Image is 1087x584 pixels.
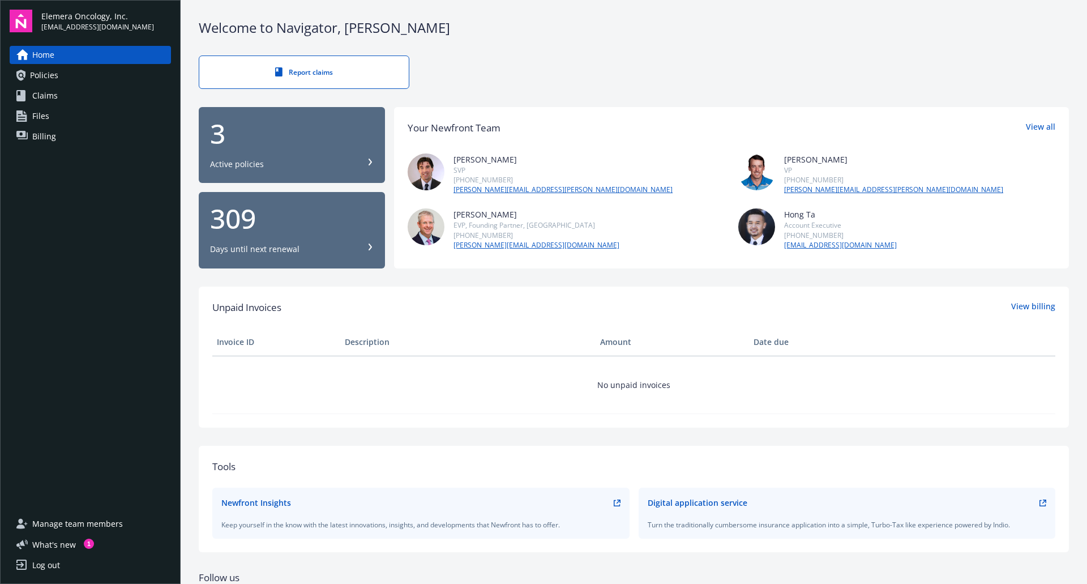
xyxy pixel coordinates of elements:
[784,175,1003,185] div: [PHONE_NUMBER]
[41,10,154,22] span: Elemera Oncology, Inc.
[453,154,673,165] div: [PERSON_NAME]
[32,87,58,105] span: Claims
[596,329,749,356] th: Amount
[212,300,281,315] span: Unpaid Invoices
[738,154,775,190] img: photo
[41,10,171,32] button: Elemera Oncology, Inc.[EMAIL_ADDRESS][DOMAIN_NAME]
[199,18,1069,37] div: Welcome to Navigator , [PERSON_NAME]
[1026,121,1055,135] a: View all
[648,520,1047,530] div: Turn the traditionally cumbersome insurance application into a simple, Turbo-Tax like experience ...
[210,159,264,170] div: Active policies
[784,231,897,240] div: [PHONE_NUMBER]
[10,66,171,84] a: Policies
[10,87,171,105] a: Claims
[10,107,171,125] a: Files
[32,46,54,64] span: Home
[210,205,374,232] div: 309
[408,154,444,190] img: photo
[784,165,1003,175] div: VP
[32,127,56,146] span: Billing
[10,515,171,533] a: Manage team members
[453,220,619,230] div: EVP, Founding Partner, [GEOGRAPHIC_DATA]
[10,539,94,551] button: What's new1
[10,10,32,32] img: navigator-logo.svg
[32,107,49,125] span: Files
[199,56,409,89] a: Report claims
[10,46,171,64] a: Home
[212,459,1055,474] div: Tools
[212,329,340,356] th: Invoice ID
[199,192,385,268] button: 309Days until next renewal
[199,107,385,184] button: 3Active policies
[32,539,76,551] span: What ' s new
[408,208,444,245] img: photo
[453,185,673,195] a: [PERSON_NAME][EMAIL_ADDRESS][PERSON_NAME][DOMAIN_NAME]
[648,497,747,509] div: Digital application service
[453,231,619,240] div: [PHONE_NUMBER]
[222,67,386,77] div: Report claims
[221,497,291,509] div: Newfront Insights
[453,208,619,220] div: [PERSON_NAME]
[784,240,897,250] a: [EMAIL_ADDRESS][DOMAIN_NAME]
[784,154,1003,165] div: [PERSON_NAME]
[738,208,775,245] img: photo
[41,22,154,32] span: [EMAIL_ADDRESS][DOMAIN_NAME]
[84,539,94,549] div: 1
[784,220,897,230] div: Account Executive
[453,240,619,250] a: [PERSON_NAME][EMAIL_ADDRESS][DOMAIN_NAME]
[30,66,58,84] span: Policies
[1011,300,1055,315] a: View billing
[32,515,123,533] span: Manage team members
[784,208,897,220] div: Hong Ta
[749,329,877,356] th: Date due
[453,175,673,185] div: [PHONE_NUMBER]
[221,520,620,530] div: Keep yourself in the know with the latest innovations, insights, and developments that Newfront h...
[784,185,1003,195] a: [PERSON_NAME][EMAIL_ADDRESS][PERSON_NAME][DOMAIN_NAME]
[453,165,673,175] div: SVP
[10,127,171,146] a: Billing
[408,121,500,135] div: Your Newfront Team
[210,120,374,147] div: 3
[212,356,1055,414] td: No unpaid invoices
[340,329,596,356] th: Description
[210,244,299,255] div: Days until next renewal
[32,556,60,574] div: Log out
